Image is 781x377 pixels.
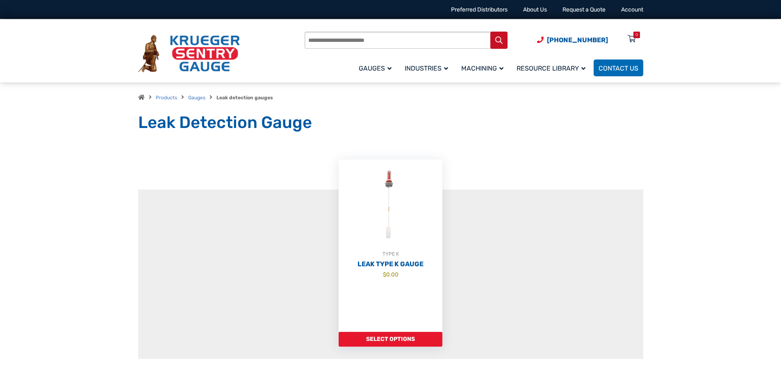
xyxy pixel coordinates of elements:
a: Products [156,95,177,101]
a: Contact Us [594,59,643,76]
span: [PHONE_NUMBER] [547,36,608,44]
a: Account [621,6,643,13]
a: Gauges [188,95,205,101]
span: Contact Us [599,64,638,72]
a: TYPE KLeak Type K Gauge $0.00 [339,160,442,332]
a: Gauges [354,58,400,78]
div: 0 [635,32,638,38]
img: Krueger Sentry Gauge [138,35,240,73]
span: Machining [461,64,503,72]
div: TYPE K [339,250,442,258]
a: Machining [456,58,512,78]
a: About Us [523,6,547,13]
span: Industries [405,64,448,72]
span: $ [383,271,386,278]
a: Request a Quote [562,6,606,13]
strong: Leak detection gauges [216,95,273,101]
h2: Leak Type K Gauge [339,260,442,268]
span: Gauges [359,64,392,72]
a: Add to cart: “Leak Type K Gauge” [339,332,442,347]
span: Resource Library [517,64,585,72]
a: Industries [400,58,456,78]
bdi: 0.00 [383,271,398,278]
a: Preferred Distributors [451,6,508,13]
img: Leak Detection Gauge [339,160,442,250]
a: Phone Number (920) 434-8860 [537,35,608,45]
a: Resource Library [512,58,594,78]
h1: Leak Detection Gauge [138,112,643,133]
